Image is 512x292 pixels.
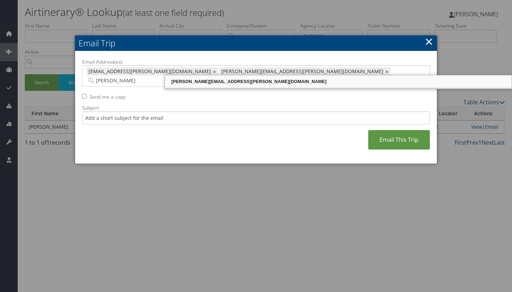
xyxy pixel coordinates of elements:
[75,35,437,51] h2: Email Trip
[87,68,211,75] span: [EMAIL_ADDRESS][PERSON_NAME][DOMAIN_NAME]
[425,34,433,48] a: ×
[213,68,217,75] a: ×
[90,93,126,100] label: Send me a copy
[368,130,430,150] a: Email This Trip
[166,78,511,85] div: [PERSON_NAME][EMAIL_ADDRESS][PERSON_NAME][DOMAIN_NAME]
[220,68,383,75] span: [PERSON_NAME][EMAIL_ADDRESS][PERSON_NAME][DOMAIN_NAME]
[82,58,430,65] label: Email Address(es):
[82,111,430,124] input: Add a short subject for the email
[385,68,390,75] a: ×
[87,77,254,84] input: Email address (Separate multiple email addresses with commas)
[82,104,430,111] label: Subject:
